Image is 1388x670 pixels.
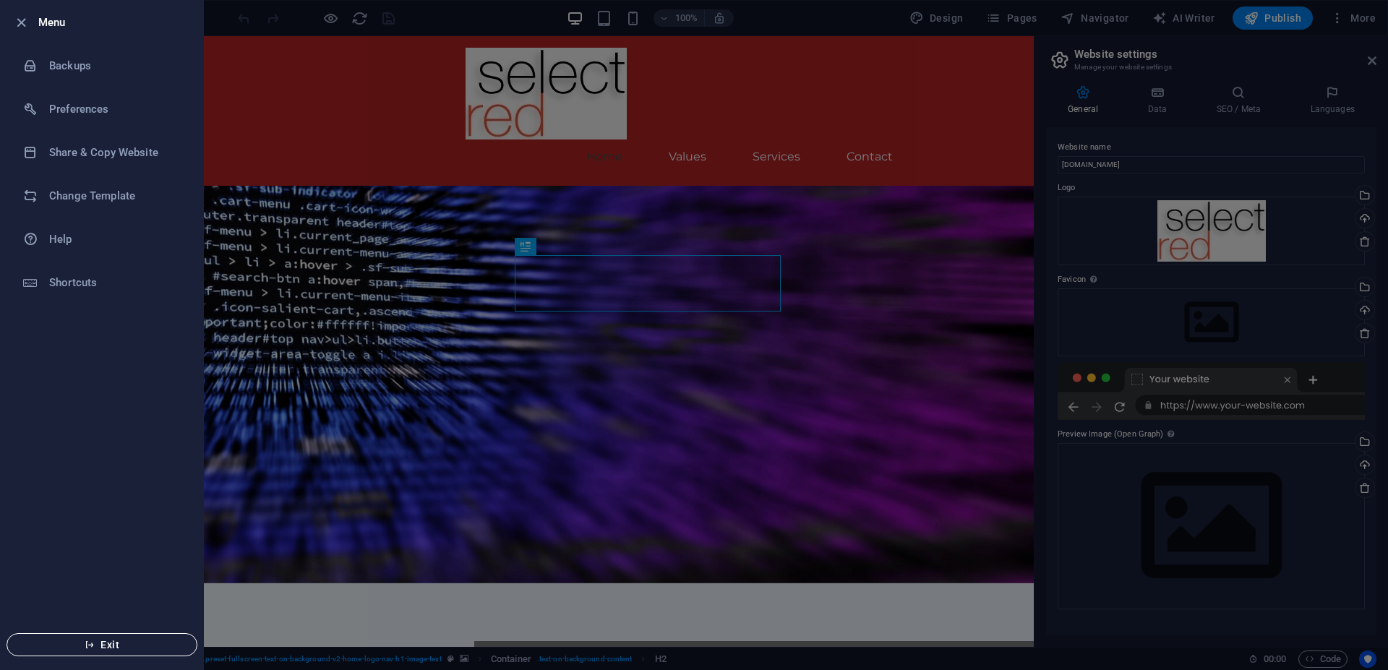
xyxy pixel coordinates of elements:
h6: Menu [38,14,192,31]
a: Help [1,218,203,261]
h6: Preferences [49,100,183,118]
h6: Backups [49,57,183,74]
h6: Shortcuts [49,274,183,291]
h6: Change Template [49,187,183,205]
h6: Share & Copy Website [49,144,183,161]
h6: Help [49,231,183,248]
button: Exit [7,633,197,656]
span: Exit [19,639,185,650]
